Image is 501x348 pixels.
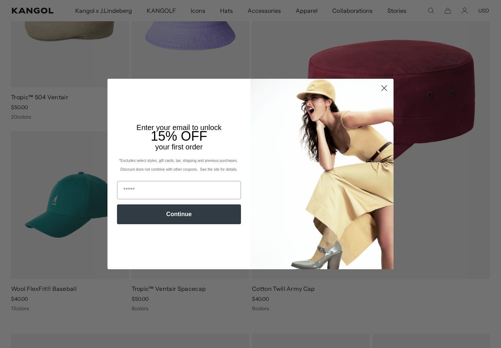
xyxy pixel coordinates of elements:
[136,123,222,132] span: Enter your email to unlock
[151,129,207,144] span: 15% OFF
[155,143,202,151] span: your first order
[119,159,239,171] span: *Excludes select styles, gift cards, tax, shipping and previous purchases. Discount does not comb...
[378,82,391,95] button: Close dialog
[251,79,394,269] img: 93be19ad-e773-4382-80b9-c9d740c9197f.jpeg
[117,181,241,199] input: Email
[117,204,241,224] button: Continue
